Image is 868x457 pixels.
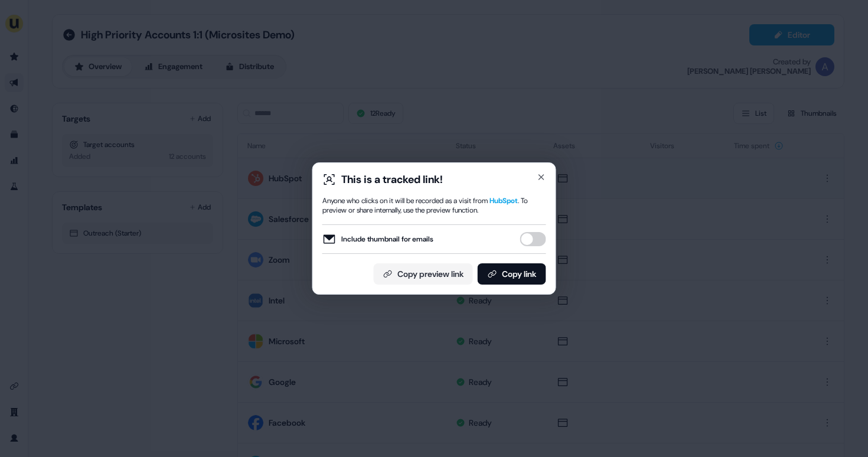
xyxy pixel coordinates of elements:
button: Copy preview link [374,263,473,285]
label: Include thumbnail for emails [322,232,433,246]
div: This is a tracked link! [341,172,443,187]
div: Anyone who clicks on it will be recorded as a visit from . To preview or share internally, use th... [322,196,546,215]
button: Copy link [478,263,546,285]
span: HubSpot [490,196,518,205]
